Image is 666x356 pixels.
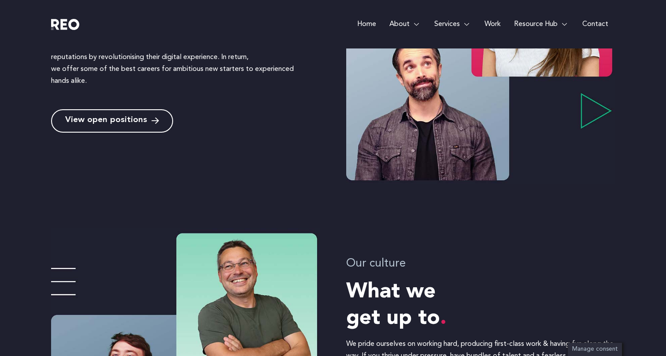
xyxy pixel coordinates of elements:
[346,282,447,329] span: What we get up to
[346,255,615,272] h4: Our culture
[572,346,618,352] span: Manage consent
[51,39,313,87] p: We want you to transform our clients’ businesses and reputations by revolutionising their digital...
[65,117,147,125] span: View open positions
[51,109,173,133] a: View open positions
